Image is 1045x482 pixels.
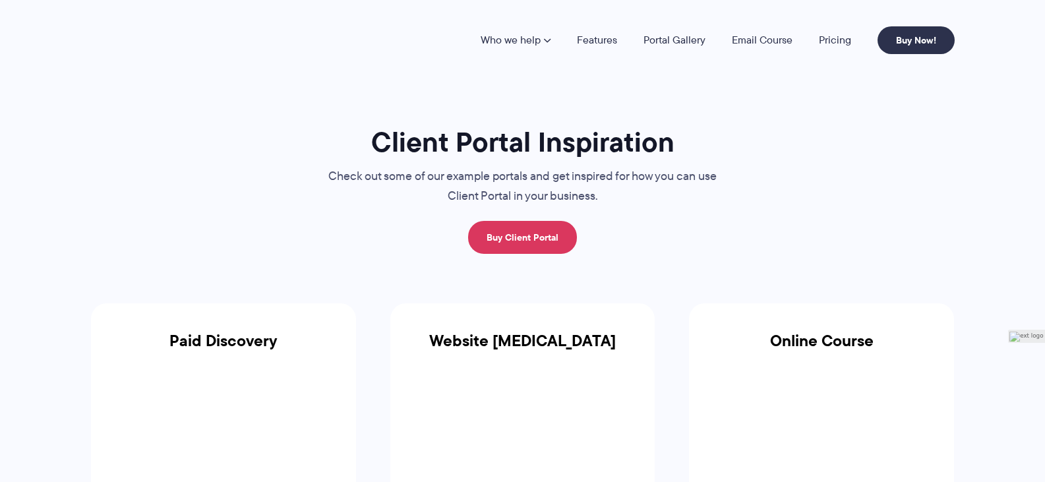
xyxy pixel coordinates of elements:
[302,167,744,206] p: Check out some of our example portals and get inspired for how you can use Client Portal in your ...
[390,332,655,366] h3: Website [MEDICAL_DATA]
[819,35,851,45] a: Pricing
[878,26,955,54] a: Buy Now!
[302,125,744,160] h1: Client Portal Inspiration
[468,221,577,254] a: Buy Client Portal
[91,332,356,366] h3: Paid Discovery
[643,35,705,45] a: Portal Gallery
[689,332,954,366] h3: Online Course
[577,35,617,45] a: Features
[732,35,792,45] a: Email Course
[481,35,551,45] a: Who we help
